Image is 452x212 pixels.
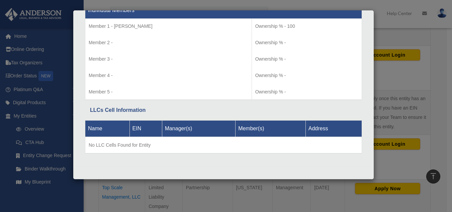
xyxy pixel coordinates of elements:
p: Member 5 - [89,88,248,96]
p: Ownership % - 100 [255,22,358,30]
p: Member 3 - [89,55,248,63]
div: LLCs Cell Information [90,105,357,115]
p: Ownership % - [255,55,358,63]
th: EIN [129,120,162,137]
th: Member(s) [236,120,306,137]
p: Member 2 - [89,39,248,47]
p: Ownership % - [255,71,358,80]
p: Member 4 - [89,71,248,80]
p: Member 1 - [PERSON_NAME] [89,22,248,30]
td: No LLC Cells Found for Entity [85,137,362,153]
th: Individual Members [85,2,362,19]
th: Manager(s) [162,120,236,137]
p: Ownership % - [255,88,358,96]
th: Address [305,120,362,137]
p: Ownership % - [255,39,358,47]
th: Name [85,120,130,137]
